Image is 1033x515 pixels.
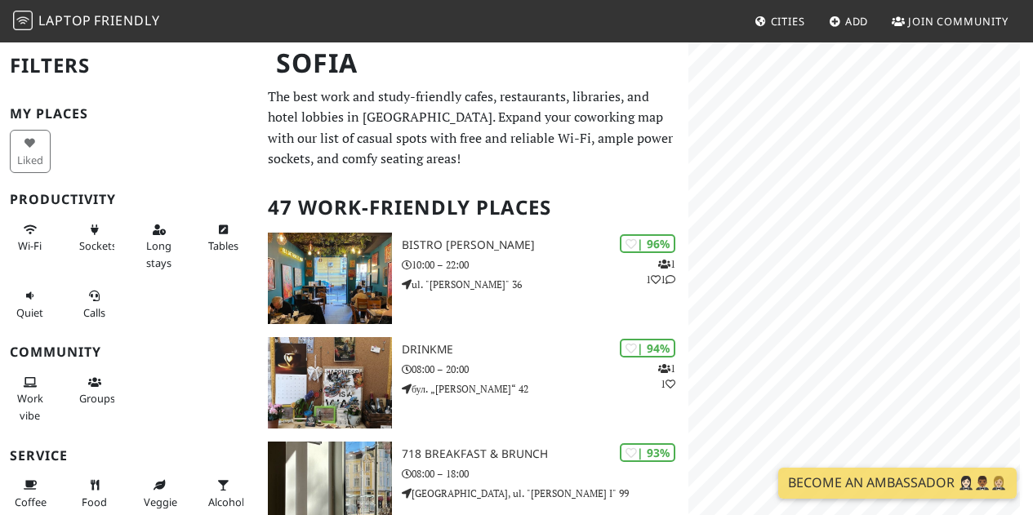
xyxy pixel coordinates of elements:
[658,361,675,392] p: 1 1
[10,472,51,515] button: Coffee
[38,11,91,29] span: Laptop
[771,14,805,29] span: Cities
[17,391,43,422] span: People working
[268,183,679,233] h2: 47 Work-Friendly Places
[83,305,105,320] span: Video/audio calls
[139,472,180,515] button: Veggie
[646,256,675,287] p: 1 1 1
[402,447,688,461] h3: 718 Breakfast & Brunch
[74,216,115,260] button: Sockets
[144,495,177,509] span: Veggie
[94,11,159,29] span: Friendly
[263,41,685,86] h1: Sofia
[620,234,675,253] div: | 96%
[402,343,688,357] h3: DrinkMe
[203,216,244,260] button: Tables
[10,106,248,122] h3: My Places
[203,472,244,515] button: Alcohol
[13,11,33,30] img: LaptopFriendly
[10,41,248,91] h2: Filters
[822,7,875,36] a: Add
[82,495,107,509] span: Food
[258,233,688,324] a: Bistro Montanari | 96% 111 Bistro [PERSON_NAME] 10:00 – 22:00 ul. "[PERSON_NAME]" 36
[139,216,180,276] button: Long stays
[10,282,51,326] button: Quiet
[258,337,688,428] a: DrinkMe | 94% 11 DrinkMe 08:00 – 20:00 бул. „[PERSON_NAME]“ 42
[845,14,869,29] span: Add
[402,362,688,377] p: 08:00 – 20:00
[620,443,675,462] div: | 93%
[16,305,43,320] span: Quiet
[15,495,47,509] span: Coffee
[18,238,42,253] span: Stable Wi-Fi
[268,337,392,428] img: DrinkMe
[13,7,160,36] a: LaptopFriendly LaptopFriendly
[908,14,1009,29] span: Join Community
[268,87,679,170] p: The best work and study-friendly cafes, restaurants, libraries, and hotel lobbies in [GEOGRAPHIC_...
[10,192,248,207] h3: Productivity
[146,238,171,269] span: Long stays
[208,238,238,253] span: Work-friendly tables
[402,238,688,252] h3: Bistro [PERSON_NAME]
[402,257,688,273] p: 10:00 – 22:00
[74,369,115,412] button: Groups
[10,344,248,360] h3: Community
[620,339,675,357] div: | 94%
[79,238,117,253] span: Power sockets
[208,495,244,509] span: Alcohol
[885,7,1015,36] a: Join Community
[74,472,115,515] button: Food
[268,233,392,324] img: Bistro Montanari
[79,391,115,406] span: Group tables
[10,216,51,260] button: Wi-Fi
[10,369,51,428] button: Work vibe
[778,468,1017,499] a: Become an Ambassador 🤵🏻‍♀️🤵🏾‍♂️🤵🏼‍♀️
[402,381,688,397] p: бул. „[PERSON_NAME]“ 42
[10,448,248,464] h3: Service
[402,486,688,501] p: [GEOGRAPHIC_DATA], ul. "[PERSON_NAME] I" 99
[402,277,688,292] p: ul. "[PERSON_NAME]" 36
[402,466,688,482] p: 08:00 – 18:00
[74,282,115,326] button: Calls
[748,7,812,36] a: Cities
